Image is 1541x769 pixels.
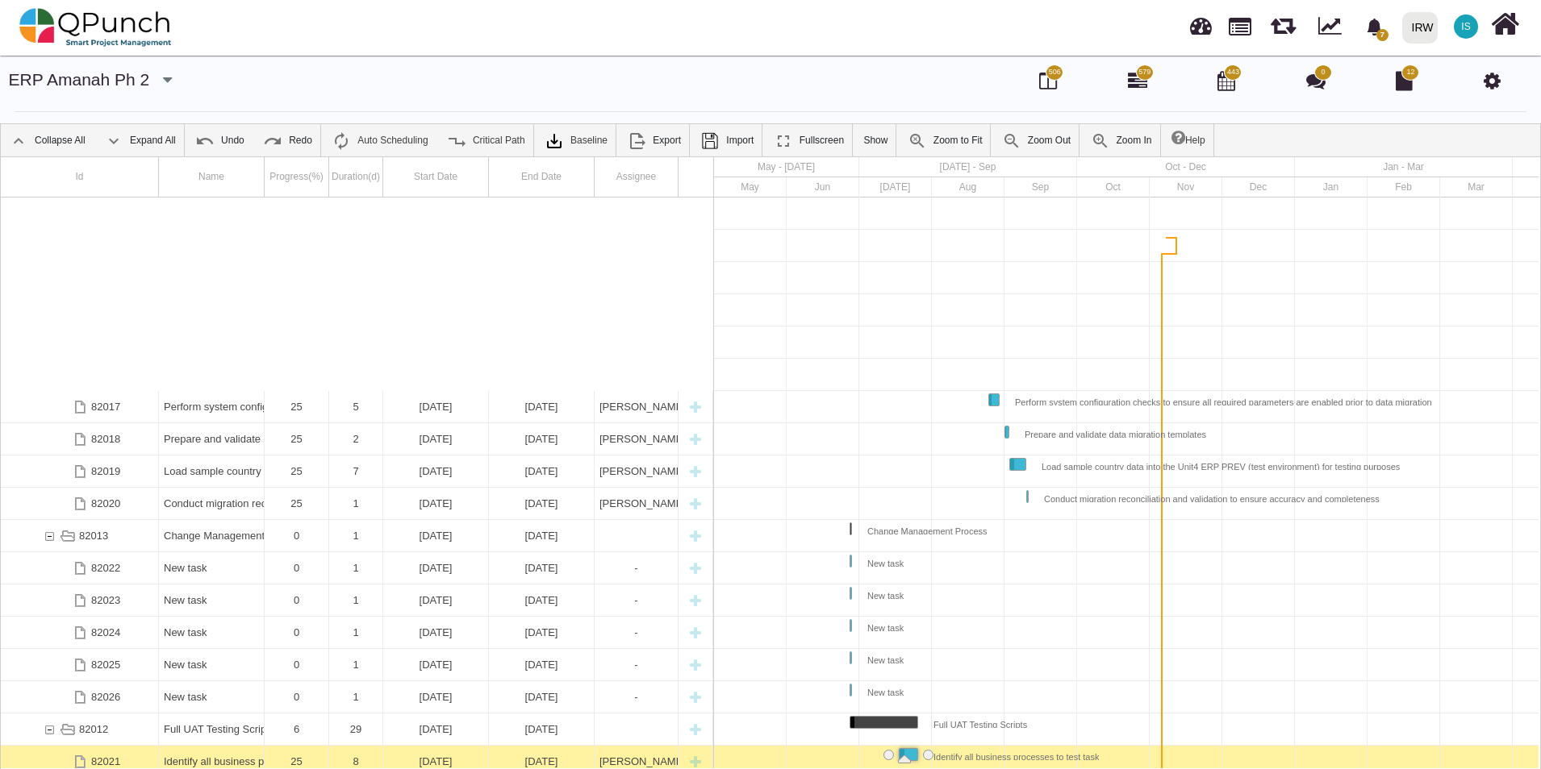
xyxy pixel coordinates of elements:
[494,488,589,519] div: [DATE]
[489,488,595,519] div: 10-09-2025
[1,488,159,519] div: 82020
[164,649,259,680] div: New task
[159,649,265,680] div: New task
[388,617,483,648] div: [DATE]
[91,552,120,584] div: 82022
[595,391,679,422] div: Azeem.khan,Salman.khan,
[1,455,159,487] div: 82019
[164,488,259,519] div: Conduct migration reconciliation and validation to ensure accuracy and completeness
[850,522,852,535] div: Task: Change Management Process Start date: 27-06-2025 End date: 27-06-2025
[91,391,120,422] div: 82017
[1,488,713,520] div: Task: Conduct migration reconciliation and validation to ensure accuracy and completeness Start d...
[332,131,351,151] img: ic_auto_scheduling_24.ade0d5b.png
[439,124,533,156] a: Critical Path
[159,455,265,487] div: Load sample country data into the Unit4 ERP PREV (test environment) for testing purposes
[265,423,329,455] div: 25
[329,713,383,745] div: 29
[383,584,489,616] div: 27-06-2025
[489,584,595,616] div: 27-06-2025
[265,681,329,713] div: 0
[683,617,708,648] div: New task
[1229,10,1251,35] span: Projects
[692,124,762,156] a: Import
[159,520,265,551] div: Change Management Process
[159,423,265,455] div: Prepare and validate data migration templates
[619,124,689,156] a: Export
[489,617,595,648] div: 27-06-2025
[683,681,708,713] div: New task
[494,423,589,455] div: [DATE]
[1217,71,1235,90] i: Calendar
[1163,124,1213,156] a: Help
[164,584,259,616] div: New task
[164,713,259,745] div: Full UAT Testing Scripts
[383,552,489,584] div: 27-06-2025
[1128,77,1147,90] a: 579
[1028,491,1380,502] div: Conduct migration reconciliation and validation to ensure accuracy and completeness
[1356,1,1396,52] a: bell fill7
[1002,131,1021,151] img: ic_zoom_out.687aa02.png
[787,177,859,197] div: Jun
[159,713,265,745] div: Full UAT Testing Scripts
[489,423,595,455] div: 02-09-2025
[334,617,378,648] div: 1
[494,455,589,487] div: [DATE]
[159,552,265,584] div: New task
[329,649,383,680] div: 1
[999,394,1432,405] div: Perform system configuration checks to ensure all required parameters are enabled prior to data m...
[383,488,489,519] div: 10-09-2025
[1321,67,1325,78] span: 0
[850,619,852,632] div: Task: New task Start date: 27-06-2025 End date: 27-06-2025
[1395,1,1444,54] a: IRW
[1444,1,1488,52] a: IS
[489,391,595,422] div: 29-08-2025
[164,681,259,713] div: New task
[159,488,265,519] div: Conduct migration reconciliation and validation to ensure accuracy and completeness
[988,393,1000,406] div: Task: Perform system configuration checks to ensure all required parameters are enabled prior to ...
[1310,1,1356,54] div: Dynamic Report
[683,713,708,745] div: New task
[900,124,991,156] a: Zoom to Fit
[1009,458,1026,471] div: Task: Load sample country data into the Unit4 ERP PREV (test environment) for testing purposes St...
[859,157,1077,177] div: Jul - Sep
[599,617,673,648] div: -
[1,423,159,455] div: 82018
[1368,177,1440,197] div: Feb
[329,617,383,648] div: 1
[265,488,329,519] div: 25
[164,552,259,584] div: New task
[683,391,708,422] div: New task
[324,124,436,156] a: Auto Scheduling
[1406,67,1414,78] span: 12
[851,523,988,534] div: Change Management Process
[489,455,595,487] div: 09-09-2025
[851,555,904,567] div: New task
[1295,157,1513,177] div: Jan - Mar
[383,423,489,455] div: 01-09-2025
[329,488,383,519] div: 1
[388,713,483,745] div: [DATE]
[159,617,265,648] div: New task
[599,649,673,680] div: -
[489,713,595,745] div: 25-07-2025
[91,681,120,713] div: 82026
[1190,10,1212,34] span: Dashboard
[1,423,713,455] div: Task: Prepare and validate data migration templates Start date: 01-09-2025 End date: 02-09-2025
[683,455,708,487] div: New task
[269,584,324,616] div: 0
[1128,71,1147,90] i: Gantt
[269,552,324,584] div: 0
[334,713,378,745] div: 29
[1,584,713,617] div: Task: New task Start date: 27-06-2025 End date: 27-06-2025
[269,520,324,551] div: 0
[1138,67,1151,78] span: 579
[164,455,259,487] div: Load sample country data into the Unit4 ERP PREV (test environment) for testing purposes
[1,520,713,552] div: Task: Change Management Process Start date: 27-06-2025 End date: 27-06-2025
[388,584,483,616] div: [DATE]
[494,391,589,422] div: [DATE]
[850,716,918,729] div: Task: Full UAT Testing Scripts Start date: 27-06-2025 End date: 25-07-2025
[1004,426,1009,439] div: Task: Prepare and validate data migration templates Start date: 01-09-2025 End date: 02-09-2025
[1,391,713,423] div: Task: Perform system configuration checks to ensure all required parameters are enabled prior to ...
[1150,177,1222,197] div: Nov
[159,584,265,616] div: New task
